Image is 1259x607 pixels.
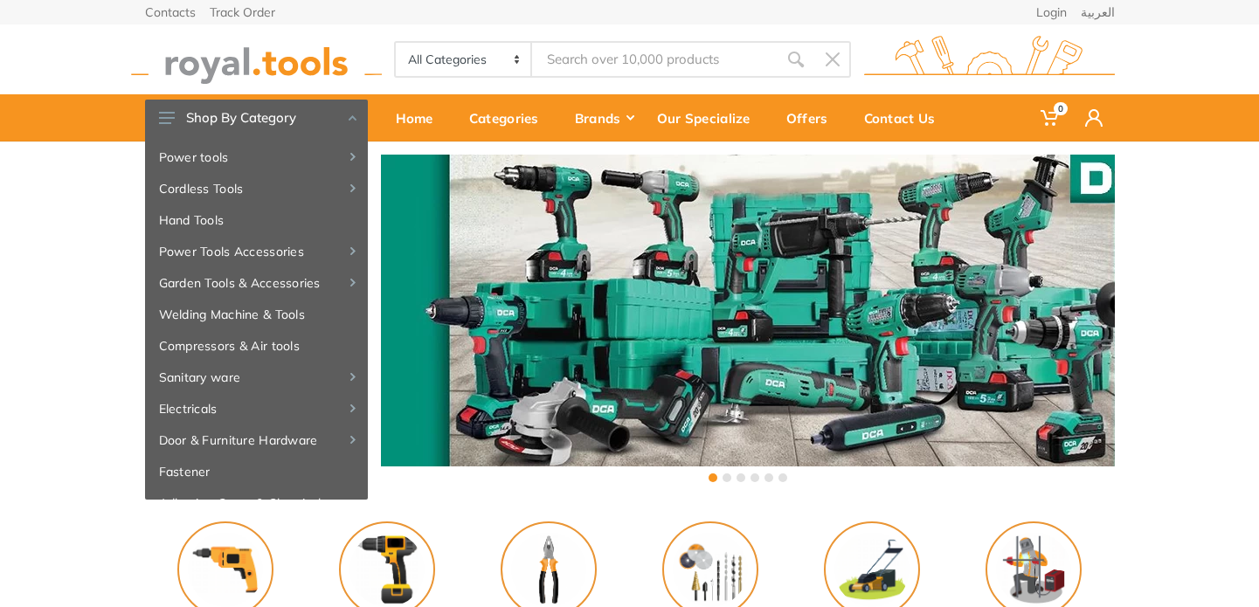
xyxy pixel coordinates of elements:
[145,330,368,362] a: Compressors & Air tools
[457,94,563,141] a: Categories
[145,393,368,424] a: Electricals
[145,6,196,18] a: Contacts
[145,362,368,393] a: Sanitary ware
[852,94,959,141] a: Contact Us
[384,100,457,136] div: Home
[145,100,368,136] button: Shop By Category
[145,267,368,299] a: Garden Tools & Accessories
[131,36,382,84] img: royal.tools Logo
[645,100,774,136] div: Our Specialize
[145,456,368,487] a: Fastener
[1081,6,1115,18] a: العربية
[1036,6,1067,18] a: Login
[145,487,368,519] a: Adhesive, Spray & Chemical
[210,6,275,18] a: Track Order
[852,100,959,136] div: Contact Us
[457,100,563,136] div: Categories
[145,173,368,204] a: Cordless Tools
[384,94,457,141] a: Home
[1028,94,1073,141] a: 0
[145,299,368,330] a: Welding Machine & Tools
[145,236,368,267] a: Power Tools Accessories
[145,424,368,456] a: Door & Furniture Hardware
[774,94,852,141] a: Offers
[532,41,777,78] input: Site search
[1054,102,1068,115] span: 0
[145,204,368,236] a: Hand Tools
[396,43,533,76] select: Category
[864,36,1115,84] img: royal.tools Logo
[774,100,852,136] div: Offers
[563,100,645,136] div: Brands
[645,94,774,141] a: Our Specialize
[145,141,368,173] a: Power tools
